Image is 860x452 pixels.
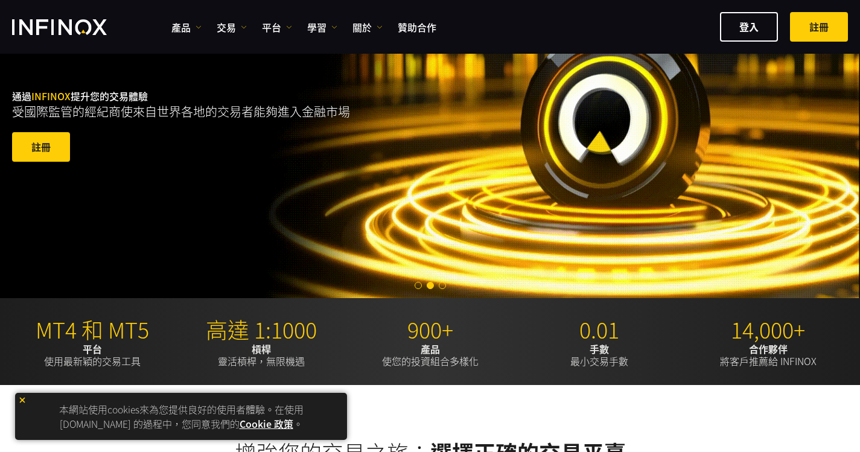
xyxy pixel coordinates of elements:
[720,12,778,42] a: 登入
[350,343,510,367] p: 使您的投資組合多樣化
[181,343,341,367] p: 靈活槓桿，無限機遇
[749,342,788,356] strong: 合作夥伴
[12,71,455,183] div: 通過 提升您的交易體驗
[171,20,202,34] a: 產品
[519,316,679,343] p: 0.01
[18,396,27,404] img: yellow close icon
[31,89,71,103] span: INFINOX
[439,282,446,289] span: Go to slide 3
[181,316,341,343] p: 高達 1:1000
[352,20,383,34] a: 關於
[252,342,271,356] strong: 槓桿
[240,416,293,431] a: Cookie 政策
[262,20,292,34] a: 平台
[12,103,366,120] p: 受國際監管的經紀商使來自世界各地的交易者能夠進入金融市場
[307,20,337,34] a: 學習
[21,399,341,434] p: 本網站使用cookies來為您提供良好的使用者體驗。在使用 [DOMAIN_NAME] 的過程中，您同意我們的 。
[421,342,440,356] strong: 產品
[688,316,848,343] p: 14,000+
[427,282,434,289] span: Go to slide 2
[350,316,510,343] p: 900+
[688,343,848,367] p: 將客戶推薦給 INFINOX
[12,132,70,162] a: 註冊
[398,20,436,34] a: 贊助合作
[12,316,172,343] p: MT4 和 MT5
[12,343,172,367] p: 使用最新穎的交易工具
[415,282,422,289] span: Go to slide 1
[12,19,135,35] a: INFINOX Logo
[519,343,679,367] p: 最小交易手數
[83,342,102,356] strong: 平台
[790,12,848,42] a: 註冊
[590,342,609,356] strong: 手數
[217,20,247,34] a: 交易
